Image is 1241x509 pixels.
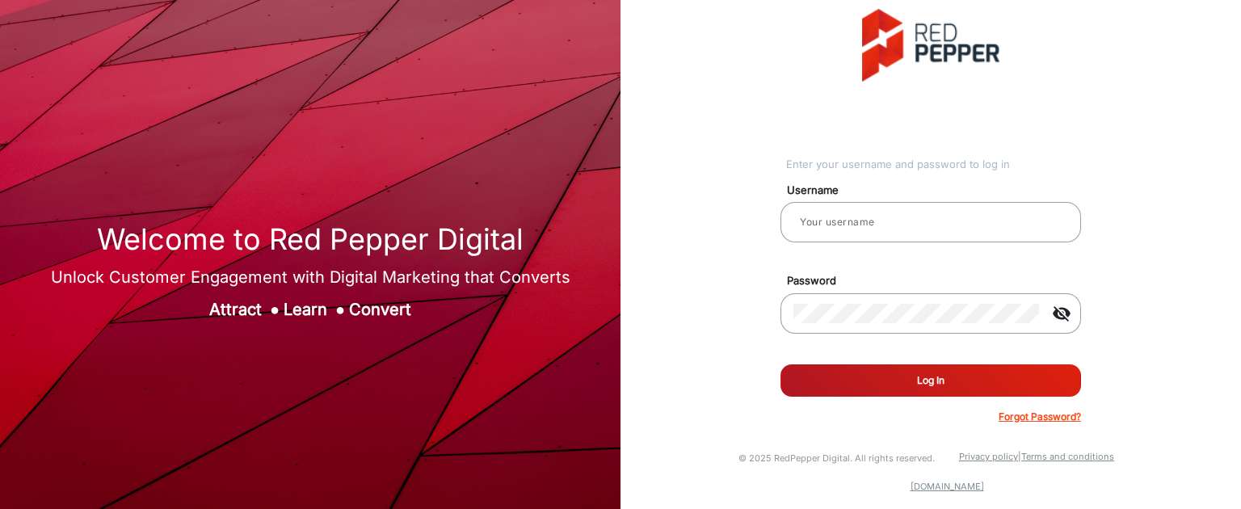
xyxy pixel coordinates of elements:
[775,273,1100,289] mat-label: Password
[51,297,570,322] div: Attract Learn Convert
[911,481,984,492] a: [DOMAIN_NAME]
[780,364,1081,397] button: Log In
[51,222,570,257] h1: Welcome to Red Pepper Digital
[862,9,999,82] img: vmg-logo
[793,212,1068,232] input: Your username
[959,451,1018,462] a: Privacy policy
[999,410,1081,424] p: Forgot Password?
[775,183,1100,199] mat-label: Username
[786,157,1081,173] div: Enter your username and password to log in
[335,300,345,319] span: ●
[51,265,570,289] div: Unlock Customer Engagement with Digital Marketing that Converts
[270,300,280,319] span: ●
[1018,451,1021,462] a: |
[738,452,935,464] small: © 2025 RedPepper Digital. All rights reserved.
[1021,451,1114,462] a: Terms and conditions
[1042,304,1081,323] mat-icon: visibility_off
